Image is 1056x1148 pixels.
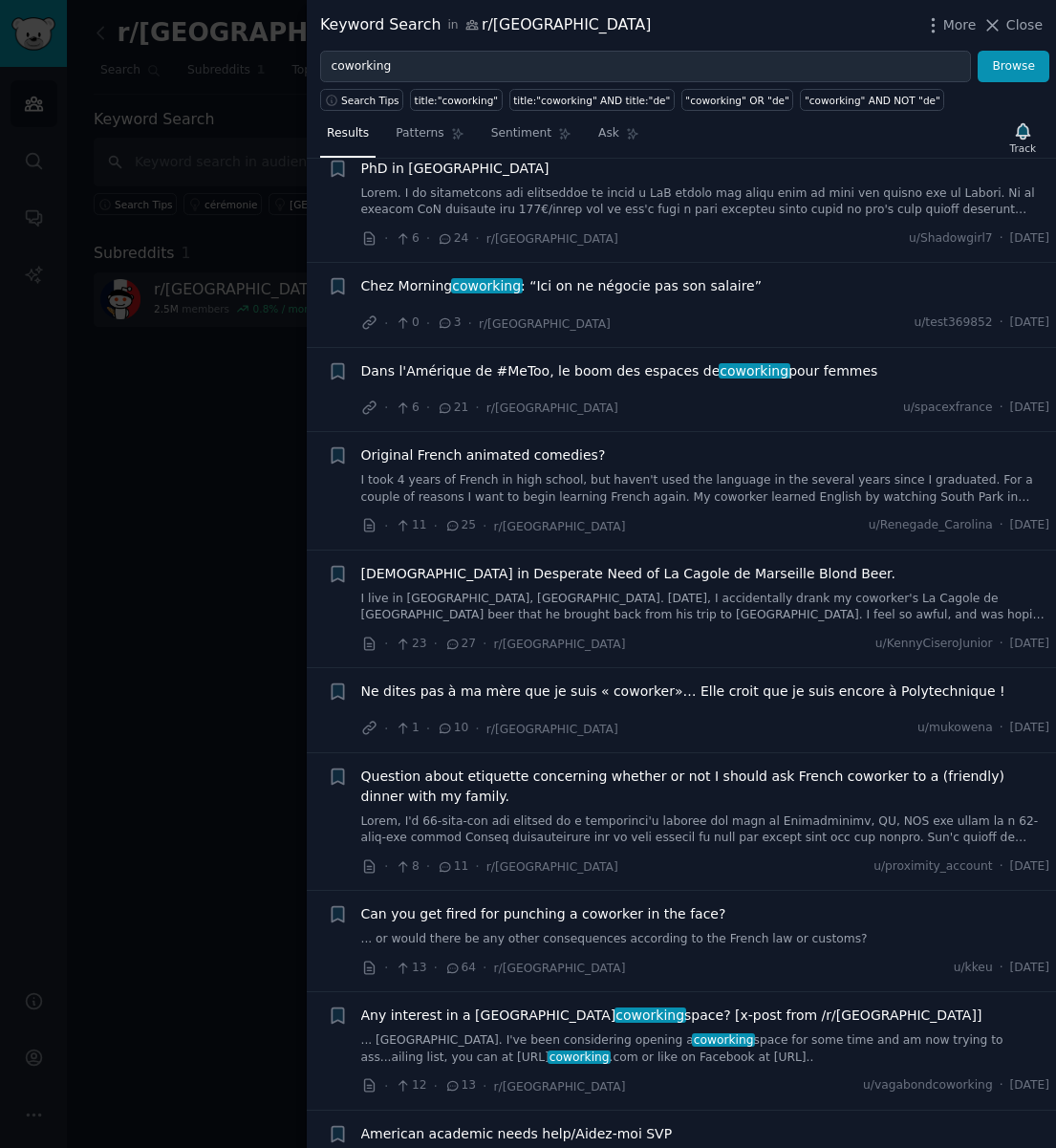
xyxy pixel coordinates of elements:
span: Dans l'Amérique de #MeToo, le boom des espaces de pour femmes [361,361,878,381]
span: Close [1006,15,1043,35]
span: More [943,15,977,35]
span: r/[GEOGRAPHIC_DATA] [486,232,618,246]
span: in [447,17,458,34]
div: Track [1010,141,1036,155]
button: Close [982,15,1043,35]
span: r/[GEOGRAPHIC_DATA] [486,860,618,874]
span: · [1000,400,1003,417]
span: u/Renegade_Carolina [869,517,993,534]
span: 24 [437,230,468,248]
span: coworking [692,1033,755,1047]
span: · [384,516,388,536]
span: Results [327,125,369,142]
span: coworking [451,278,523,293]
button: More [923,15,977,35]
div: title:"coworking" [415,94,499,107]
span: · [475,719,479,739]
a: ... or would there be any other consequences according to the French law or customs? [361,931,1050,948]
button: Browse [978,51,1049,83]
button: Search Tips [320,89,403,111]
a: Question about etiquette concerning whether or not I should ask French coworker to a (friendly) d... [361,767,1050,807]
span: · [1000,720,1003,737]
span: · [384,958,388,978]
span: · [434,958,438,978]
span: Any interest in a [GEOGRAPHIC_DATA] space? [x-post from /r/[GEOGRAPHIC_DATA]] [361,1006,982,1026]
a: Can you get fired for punching a coworker in the face? [361,904,726,924]
span: [DATE] [1010,230,1049,248]
span: Sentiment [491,125,551,142]
span: u/mukowena [917,720,993,737]
span: coworking [614,1007,686,1023]
span: · [426,719,430,739]
a: "coworking" OR "de" [681,89,794,111]
span: · [483,1076,486,1096]
span: r/[GEOGRAPHIC_DATA] [494,1080,626,1094]
span: u/test369852 [914,314,992,332]
span: · [426,228,430,249]
span: 10 [437,720,468,737]
span: · [1000,314,1003,332]
span: u/Shadowgirl7 [909,230,993,248]
span: 11 [437,858,468,876]
span: coworking [719,363,790,379]
span: · [1000,517,1003,534]
a: title:"coworking" AND title:"de" [509,89,675,111]
span: · [384,856,388,877]
span: [DATE] [1010,400,1049,417]
span: 0 [395,314,419,332]
a: Any interest in a [GEOGRAPHIC_DATA]coworkingspace? [x-post from /r/[GEOGRAPHIC_DATA]] [361,1006,982,1026]
span: [DEMOGRAPHIC_DATA] in Desperate Need of La Cagole de Marseille Blond Beer. [361,564,896,584]
span: r/[GEOGRAPHIC_DATA] [494,962,626,975]
span: 6 [395,400,419,417]
span: r/[GEOGRAPHIC_DATA] [486,401,618,415]
div: "coworking" OR "de" [685,94,789,107]
a: ... [GEOGRAPHIC_DATA]. I've been considering opening acoworkingspace for some time and am now try... [361,1032,1050,1066]
span: · [468,314,472,334]
span: · [384,719,388,739]
span: 11 [395,517,426,534]
span: · [426,856,430,877]
span: · [434,1076,438,1096]
span: 1 [395,720,419,737]
span: [DATE] [1010,960,1049,977]
button: Track [1003,118,1043,158]
input: Try a keyword related to your business [320,51,971,83]
span: 64 [444,960,476,977]
span: 13 [395,960,426,977]
div: Keyword Search r/[GEOGRAPHIC_DATA] [320,13,651,37]
span: · [1000,858,1003,876]
span: Ask [598,125,619,142]
span: [DATE] [1010,314,1049,332]
a: I took 4 years of French in high school, but haven't used the language in the several years since... [361,472,1050,506]
span: [DATE] [1010,858,1049,876]
span: · [475,228,479,249]
span: r/[GEOGRAPHIC_DATA] [486,723,618,736]
div: "coworking" AND NOT "de" [805,94,940,107]
span: 6 [395,230,419,248]
span: · [1000,1077,1003,1094]
a: Original French animated comedies? [361,445,606,466]
span: · [384,398,388,418]
span: · [384,1076,388,1096]
span: · [384,634,388,654]
a: I live in [GEOGRAPHIC_DATA], [GEOGRAPHIC_DATA]. [DATE], I accidentally drank my coworker's La Cag... [361,591,1050,624]
span: 3 [437,314,461,332]
a: title:"coworking" [410,89,503,111]
span: [DATE] [1010,517,1049,534]
span: · [434,634,438,654]
span: · [1000,636,1003,653]
a: PhD in [GEOGRAPHIC_DATA] [361,159,550,179]
span: · [483,634,486,654]
span: · [483,958,486,978]
span: · [483,516,486,536]
a: American academic needs help/Aidez-moi SVP [361,1124,673,1144]
span: r/[GEOGRAPHIC_DATA] [494,638,626,651]
span: 27 [444,636,476,653]
span: [DATE] [1010,720,1049,737]
a: Patterns [389,119,470,158]
span: 23 [395,636,426,653]
span: 25 [444,517,476,534]
div: title:"coworking" AND title:"de" [513,94,670,107]
span: · [434,516,438,536]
